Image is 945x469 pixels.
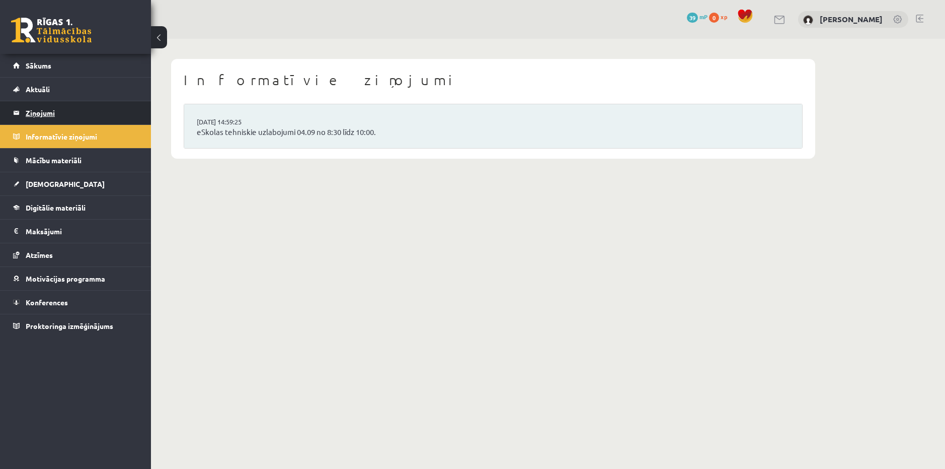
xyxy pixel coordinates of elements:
[26,101,138,124] legend: Ziņojumi
[803,15,813,25] img: Vitālijs Čugunovs
[13,78,138,101] a: Aktuāli
[26,61,51,70] span: Sākums
[709,13,719,23] span: 0
[687,13,707,21] a: 39 mP
[26,321,113,330] span: Proktoringa izmēģinājums
[11,18,92,43] a: Rīgas 1. Tālmācības vidusskola
[13,125,138,148] a: Informatīvie ziņojumi
[26,274,105,283] span: Motivācijas programma
[13,101,138,124] a: Ziņojumi
[13,291,138,314] a: Konferences
[26,250,53,259] span: Atzīmes
[13,172,138,195] a: [DEMOGRAPHIC_DATA]
[13,220,138,243] a: Maksājumi
[26,179,105,188] span: [DEMOGRAPHIC_DATA]
[721,13,727,21] span: xp
[687,13,698,23] span: 39
[13,196,138,219] a: Digitālie materiāli
[820,14,883,24] a: [PERSON_NAME]
[26,220,138,243] legend: Maksājumi
[26,85,50,94] span: Aktuāli
[26,125,138,148] legend: Informatīvie ziņojumi
[26,156,82,165] span: Mācību materiāli
[13,54,138,77] a: Sākums
[197,126,790,138] a: eSkolas tehniskie uzlabojumi 04.09 no 8:30 līdz 10:00.
[13,267,138,290] a: Motivācijas programma
[197,117,272,127] a: [DATE] 14:59:25
[26,298,68,307] span: Konferences
[26,203,86,212] span: Digitālie materiāli
[13,243,138,266] a: Atzīmes
[699,13,707,21] span: mP
[13,314,138,338] a: Proktoringa izmēģinājums
[13,149,138,172] a: Mācību materiāli
[709,13,732,21] a: 0 xp
[184,72,803,89] h1: Informatīvie ziņojumi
